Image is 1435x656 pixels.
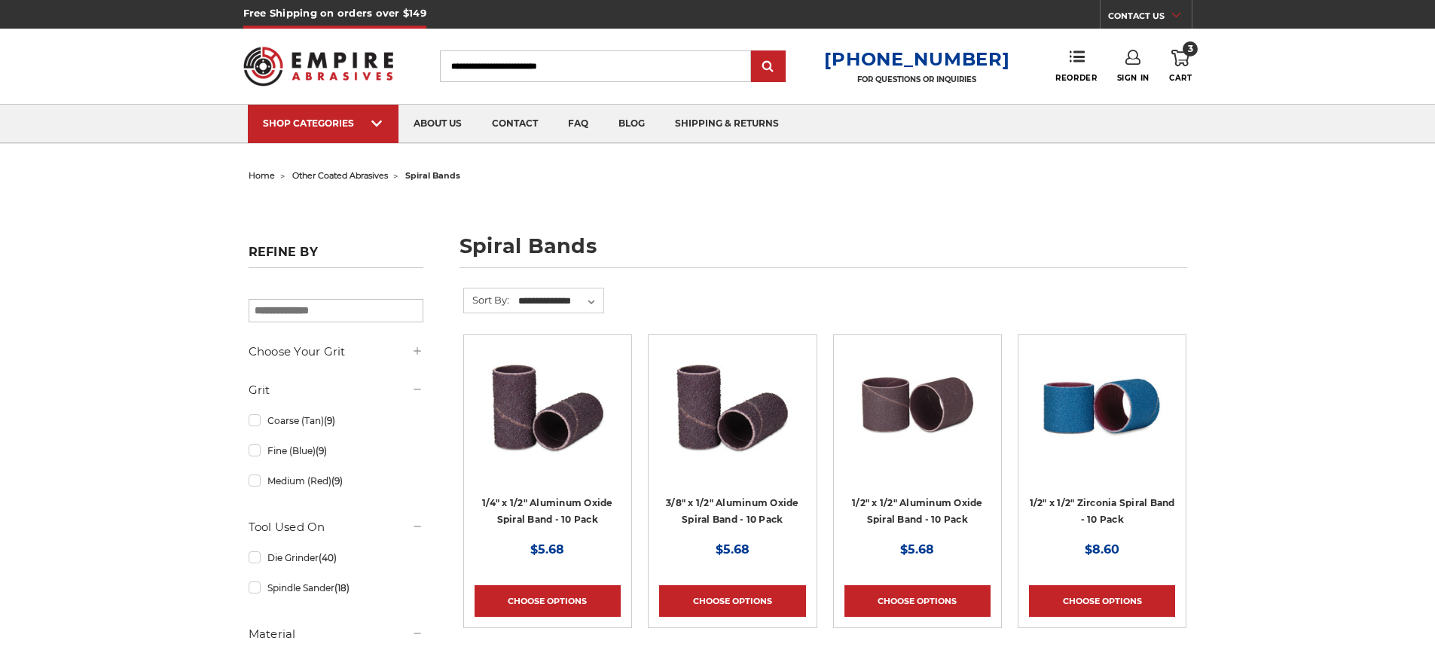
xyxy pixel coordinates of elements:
[243,37,394,96] img: Empire Abrasives
[659,585,805,617] a: Choose Options
[334,582,350,593] span: (18)
[249,381,423,399] h5: Grit
[1029,346,1175,492] a: 1/2" x 1/2" Spiral Bands Zirconia Aluminum
[460,236,1187,268] h1: spiral bands
[249,438,423,464] a: Fine (Blue)
[249,468,423,494] a: Medium (Red)
[482,497,613,526] a: 1/4" x 1/2" Aluminum Oxide Spiral Band - 10 Pack
[1183,41,1198,56] span: 3
[249,545,423,571] a: Die Grinder
[249,625,423,643] h5: Material
[1169,73,1192,83] span: Cart
[857,346,978,466] img: 1/2" x 1/2" Spiral Bands Aluminum Oxide
[1029,585,1175,617] a: Choose Options
[844,346,991,492] a: 1/2" x 1/2" Spiral Bands Aluminum Oxide
[405,170,460,181] span: spiral bands
[331,475,343,487] span: (9)
[477,105,553,143] a: contact
[659,346,805,492] a: 3/8" x 1/2" AOX Spiral Bands
[475,346,621,492] a: 1/4" x 1/2" Spiral Bands AOX
[1085,542,1119,557] span: $8.60
[487,346,608,466] img: 1/4" x 1/2" Spiral Bands AOX
[319,552,337,563] span: (40)
[1055,50,1097,82] a: Reorder
[292,170,388,181] a: other coated abrasives
[249,170,275,181] a: home
[464,288,509,311] label: Sort By:
[1117,73,1150,83] span: Sign In
[1108,8,1192,29] a: CONTACT US
[1169,50,1192,83] a: 3 Cart
[249,343,423,361] h5: Choose Your Grit
[753,52,783,82] input: Submit
[553,105,603,143] a: faq
[900,542,934,557] span: $5.68
[824,75,1009,84] p: FOR QUESTIONS OR INQUIRIES
[1042,346,1162,466] img: 1/2" x 1/2" Spiral Bands Zirconia Aluminum
[1030,497,1175,526] a: 1/2" x 1/2" Zirconia Spiral Band - 10 Pack
[316,445,327,456] span: (9)
[660,105,794,143] a: shipping & returns
[672,346,792,466] img: 3/8" x 1/2" AOX Spiral Bands
[516,290,603,313] select: Sort By:
[852,497,983,526] a: 1/2" x 1/2" Aluminum Oxide Spiral Band - 10 Pack
[1055,73,1097,83] span: Reorder
[475,585,621,617] a: Choose Options
[716,542,750,557] span: $5.68
[824,48,1009,70] a: [PHONE_NUMBER]
[666,497,799,526] a: 3/8" x 1/2" Aluminum Oxide Spiral Band - 10 Pack
[249,575,423,601] a: Spindle Sander
[249,407,423,434] a: Coarse (Tan)
[249,245,423,268] h5: Refine by
[398,105,477,143] a: about us
[603,105,660,143] a: blog
[844,585,991,617] a: Choose Options
[249,518,423,536] h5: Tool Used On
[530,542,564,557] span: $5.68
[324,415,335,426] span: (9)
[263,117,383,129] div: SHOP CATEGORIES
